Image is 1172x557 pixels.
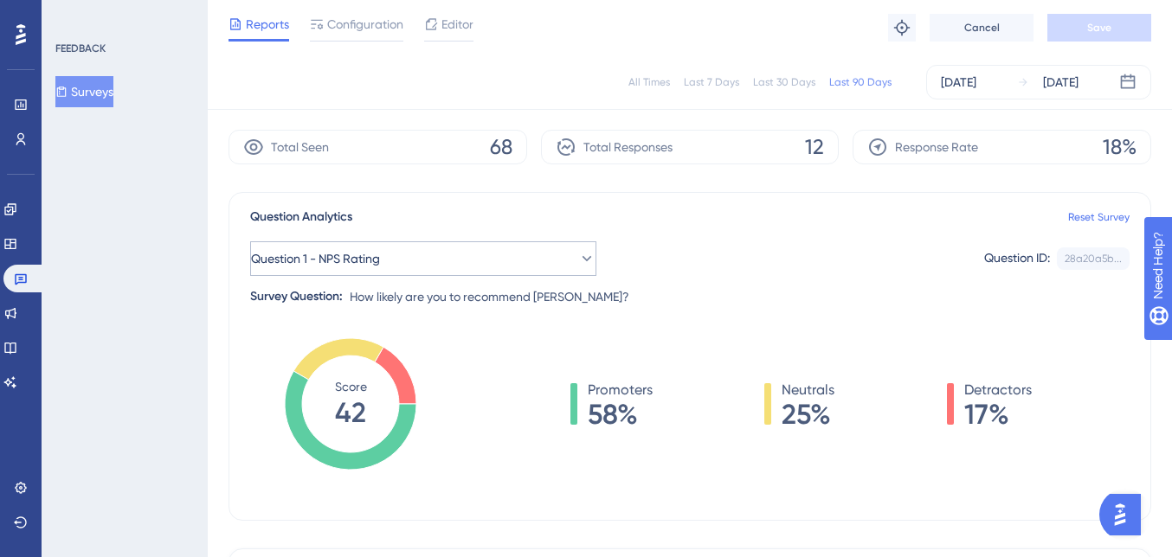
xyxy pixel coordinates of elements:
span: 68 [490,133,512,161]
button: Surveys [55,76,113,107]
div: FEEDBACK [55,42,106,55]
span: 18% [1103,133,1137,161]
span: Reports [246,14,289,35]
span: Editor [441,14,473,35]
span: Cancel [964,21,1000,35]
span: Detractors [964,380,1032,400]
div: Last 90 Days [829,75,892,89]
span: 25% [782,400,834,428]
button: Save [1047,14,1151,42]
div: All Times [628,75,670,89]
tspan: 42 [335,396,366,429]
span: 12 [805,133,824,161]
div: [DATE] [941,72,976,93]
span: Promoters [588,380,653,400]
span: Need Help? [41,4,108,25]
span: 17% [964,400,1032,428]
span: Save [1087,21,1111,35]
div: [DATE] [1043,72,1079,93]
div: Question ID: [984,247,1050,270]
div: Last 30 Days [753,75,815,89]
span: Configuration [327,14,403,35]
span: Total Responses [583,137,673,157]
span: Total Seen [271,137,329,157]
span: Neutrals [782,380,834,400]
span: Question 1 - NPS Rating [251,248,380,269]
span: Response Rate [895,137,978,157]
span: Question Analytics [250,207,352,227]
div: Survey Question: [250,286,343,307]
span: How likely are you to recommend [PERSON_NAME]? [350,286,629,307]
div: Last 7 Days [684,75,739,89]
div: 28a20a5b... [1065,252,1122,266]
span: 58% [588,400,653,428]
a: Reset Survey [1068,210,1130,224]
button: Question 1 - NPS Rating [250,241,596,276]
tspan: Score [335,380,367,394]
iframe: UserGuiding AI Assistant Launcher [1099,489,1151,541]
button: Cancel [930,14,1034,42]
